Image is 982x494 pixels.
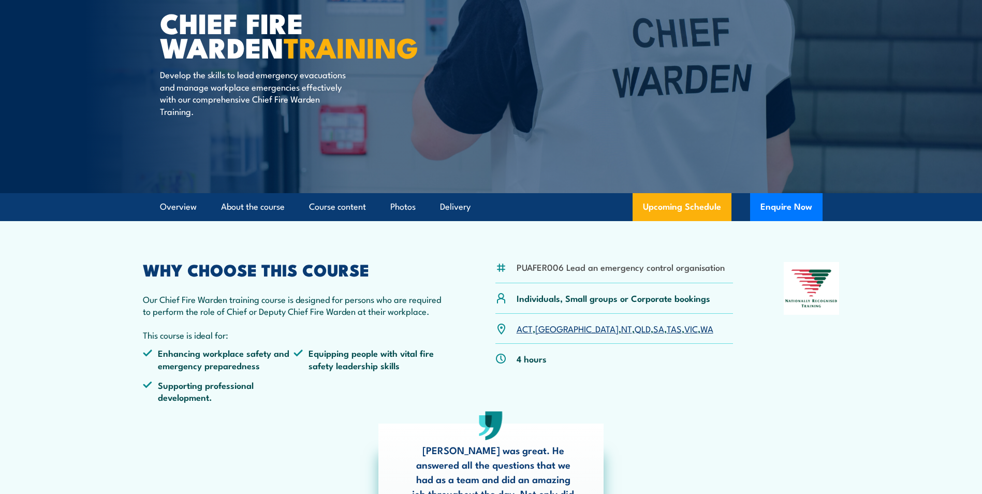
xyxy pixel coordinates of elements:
h1: Chief Fire Warden [160,10,416,59]
a: Upcoming Schedule [633,193,731,221]
a: About the course [221,193,285,221]
a: Course content [309,193,366,221]
strong: TRAINING [284,25,418,68]
p: 4 hours [517,353,547,365]
img: Nationally Recognised Training logo. [784,262,840,315]
li: Equipping people with vital fire safety leadership skills [294,347,445,371]
li: PUAFER006 Lead an emergency control organisation [517,261,725,273]
a: NT [621,322,632,335]
p: , , , , , , , [517,323,713,335]
li: Enhancing workplace safety and emergency preparedness [143,347,294,371]
a: Overview [160,193,197,221]
a: SA [653,322,664,335]
p: Our Chief Fire Warden training course is designed for persons who are required to perform the rol... [143,293,445,317]
button: Enquire Now [750,193,823,221]
a: Delivery [440,193,471,221]
a: TAS [667,322,682,335]
p: Individuals, Small groups or Corporate bookings [517,292,710,304]
a: QLD [635,322,651,335]
li: Supporting professional development. [143,379,294,403]
a: Photos [390,193,416,221]
a: VIC [684,322,698,335]
a: [GEOGRAPHIC_DATA] [535,322,619,335]
p: Develop the skills to lead emergency evacuations and manage workplace emergencies effectively wit... [160,68,349,117]
h2: WHY CHOOSE THIS COURSE [143,262,445,277]
p: This course is ideal for: [143,329,445,341]
a: ACT [517,322,533,335]
a: WA [700,322,713,335]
